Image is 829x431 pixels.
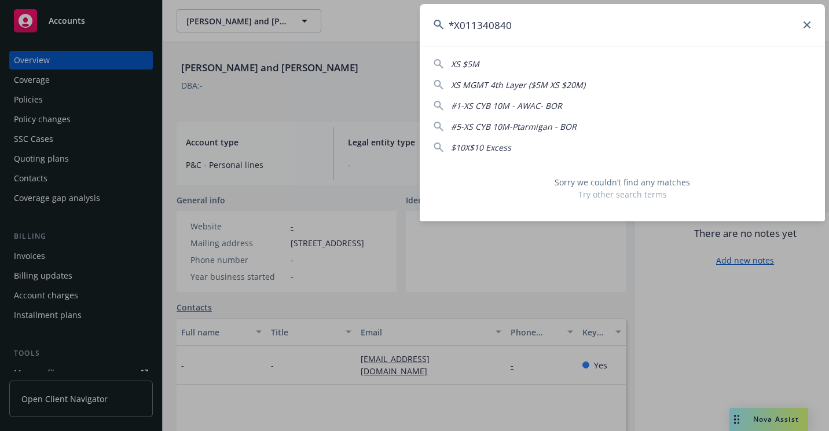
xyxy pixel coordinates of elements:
[451,121,577,132] span: #5-XS CYB 10M-Ptarmigan - BOR
[451,142,511,153] span: $10X$10 Excess
[420,4,825,46] input: Search...
[451,79,585,90] span: XS MGMT 4th Layer ($5M XS $20M)
[451,59,479,70] span: XS $5M
[434,176,811,188] span: Sorry we couldn’t find any matches
[434,188,811,200] span: Try other search terms
[451,100,562,111] span: #1-XS CYB 10M - AWAC- BOR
